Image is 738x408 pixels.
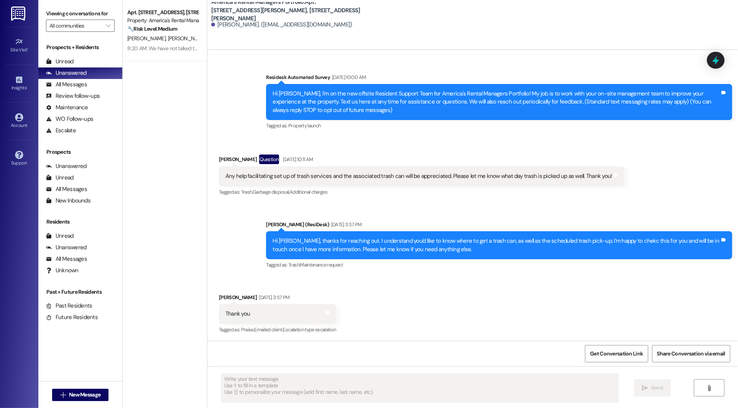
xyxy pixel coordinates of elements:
div: Unanswered [46,69,87,77]
img: ResiDesk Logo [11,7,27,21]
div: Future Residents [46,313,98,321]
a: Support [4,148,35,169]
span: Maintenance request [300,262,343,268]
span: Trash , [288,262,300,268]
span: Praise , [241,326,254,333]
div: Past Residents [46,302,92,310]
span: • [28,46,29,51]
div: Prospects [38,148,122,156]
span: • [26,84,28,89]
span: Emailed client , [254,326,283,333]
span: Property launch [288,122,321,129]
span: Trash , [241,189,253,195]
div: Residesk Automated Survey [266,73,732,84]
i:  [60,392,66,398]
i:  [642,385,648,391]
span: Send [651,384,663,392]
div: Escalate [46,127,76,135]
div: [DATE] 10:11 AM [281,155,313,163]
div: New Inbounds [46,197,90,205]
a: Account [4,111,35,132]
div: Unread [46,58,74,66]
span: New Message [69,391,100,399]
span: Get Conversation Link [590,350,643,358]
div: Unknown [46,267,79,275]
span: Garbage disposal , [253,189,289,195]
div: Tagged as: [266,120,732,131]
span: Escalation type escalation [283,326,336,333]
input: All communities [49,20,102,32]
label: Viewing conversations for [46,8,115,20]
div: Unread [46,232,74,240]
div: Question [259,155,279,164]
div: Prospects + Residents [38,43,122,51]
div: Unread [46,174,74,182]
i:  [106,23,110,29]
a: Insights • [4,73,35,94]
div: Tagged as: [219,186,625,197]
span: Additional charges [289,189,327,195]
div: [PERSON_NAME] [219,293,336,304]
div: Maintenance [46,104,88,112]
strong: 🔧 Risk Level: Medium [127,25,177,32]
div: All Messages [46,255,87,263]
div: Residents [38,218,122,226]
div: [PERSON_NAME] [219,155,625,167]
div: Apt. [STREET_ADDRESS], [STREET_ADDRESS] [127,8,198,16]
div: Any help facilitating set up of trash services and the associated trash can will be appreciated. ... [225,172,612,180]
div: Past + Future Residents [38,288,122,296]
div: Hi [PERSON_NAME], I'm on the new offsite Resident Support Team for America's Rental Managers Port... [273,90,720,114]
a: Site Visit • [4,35,35,56]
div: [DATE] 10:00 AM [330,73,366,81]
span: Share Conversation via email [657,350,725,358]
div: [PERSON_NAME]. ([EMAIL_ADDRESS][DOMAIN_NAME]) [211,21,352,29]
div: [DATE] 3:57 PM [329,220,362,229]
div: Thank you [225,310,250,318]
div: All Messages [46,81,87,89]
div: Property: America's Rental Managers Portfolio [127,16,198,25]
div: All Messages [46,185,87,193]
div: WO Follow-ups [46,115,93,123]
button: Share Conversation via email [652,345,730,362]
button: Get Conversation Link [585,345,648,362]
div: [PERSON_NAME] (ResiDesk) [266,220,732,231]
div: Tagged as: [219,324,336,335]
div: [DATE] 3:57 PM [257,293,290,301]
span: [PERSON_NAME] [168,35,206,42]
div: Unanswered [46,162,87,170]
div: 8:20 AM: We have not talked to anyone [127,45,215,52]
i:  [706,385,712,391]
div: Unanswered [46,243,87,252]
div: Review follow-ups [46,92,100,100]
div: Tagged as: [266,259,732,270]
button: New Message [52,389,109,401]
span: [PERSON_NAME] [127,35,168,42]
div: Hi [PERSON_NAME], thanks for reaching out. I understand you'd like to know where to get a trash c... [273,237,720,253]
button: Send [634,379,671,396]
